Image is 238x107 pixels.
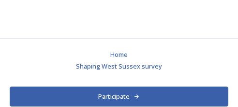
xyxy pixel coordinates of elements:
button: Participate [10,87,228,107]
a: Shaping West Sussex survey [76,60,162,72]
span: Shaping West Sussex survey [76,62,162,71]
a: Home [110,49,128,60]
span: Home [110,50,128,59]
